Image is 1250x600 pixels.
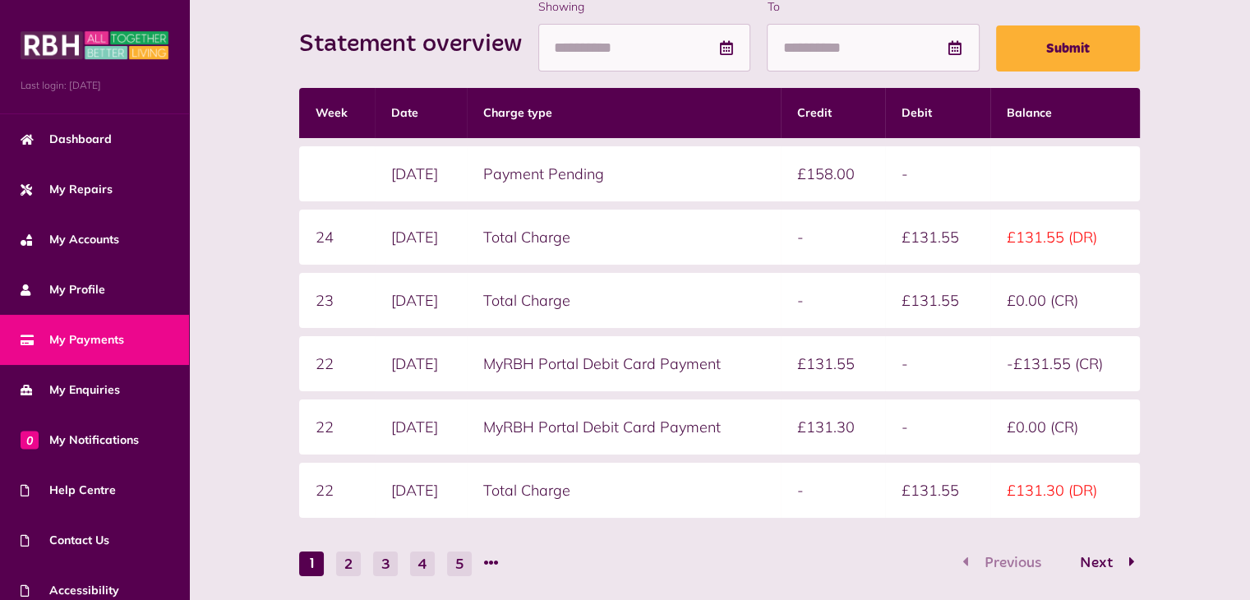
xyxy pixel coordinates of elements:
[781,88,886,138] th: Credit
[299,30,538,59] h2: Statement overview
[885,273,990,328] td: £131.55
[781,146,886,201] td: £158.00
[21,432,139,449] span: My Notifications
[467,210,780,265] td: Total Charge
[21,381,120,399] span: My Enquiries
[467,399,780,455] td: MyRBH Portal Debit Card Payment
[21,532,109,549] span: Contact Us
[885,336,990,391] td: -
[21,29,168,62] img: MyRBH
[299,336,375,391] td: 22
[375,88,467,138] th: Date
[299,88,375,138] th: Week
[447,552,472,576] button: Go to page 5
[375,336,467,391] td: [DATE]
[375,146,467,201] td: [DATE]
[885,463,990,518] td: £131.55
[21,131,112,148] span: Dashboard
[467,463,780,518] td: Total Charge
[990,336,1140,391] td: -£131.55 (CR)
[375,210,467,265] td: [DATE]
[299,273,375,328] td: 23
[299,463,375,518] td: 22
[467,146,780,201] td: Payment Pending
[375,399,467,455] td: [DATE]
[467,336,780,391] td: MyRBH Portal Debit Card Payment
[336,552,361,576] button: Go to page 2
[21,231,119,248] span: My Accounts
[990,273,1140,328] td: £0.00 (CR)
[375,463,467,518] td: [DATE]
[885,399,990,455] td: -
[990,399,1140,455] td: £0.00 (CR)
[781,463,886,518] td: -
[990,463,1140,518] td: £131.30 (DR)
[299,210,375,265] td: 24
[885,88,990,138] th: Debit
[467,273,780,328] td: Total Charge
[21,78,168,93] span: Last login: [DATE]
[373,552,398,576] button: Go to page 3
[781,399,886,455] td: £131.30
[885,146,990,201] td: -
[1068,556,1125,570] span: Next
[375,273,467,328] td: [DATE]
[410,552,435,576] button: Go to page 4
[21,331,124,348] span: My Payments
[21,482,116,499] span: Help Centre
[21,181,113,198] span: My Repairs
[990,210,1140,265] td: £131.55 (DR)
[781,273,886,328] td: -
[990,88,1140,138] th: Balance
[21,281,105,298] span: My Profile
[1063,552,1140,575] button: Go to page 2
[299,399,375,455] td: 22
[21,582,119,599] span: Accessibility
[781,336,886,391] td: £131.55
[996,25,1140,72] button: Submit
[21,431,39,449] span: 0
[885,210,990,265] td: £131.55
[467,88,780,138] th: Charge type
[781,210,886,265] td: -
